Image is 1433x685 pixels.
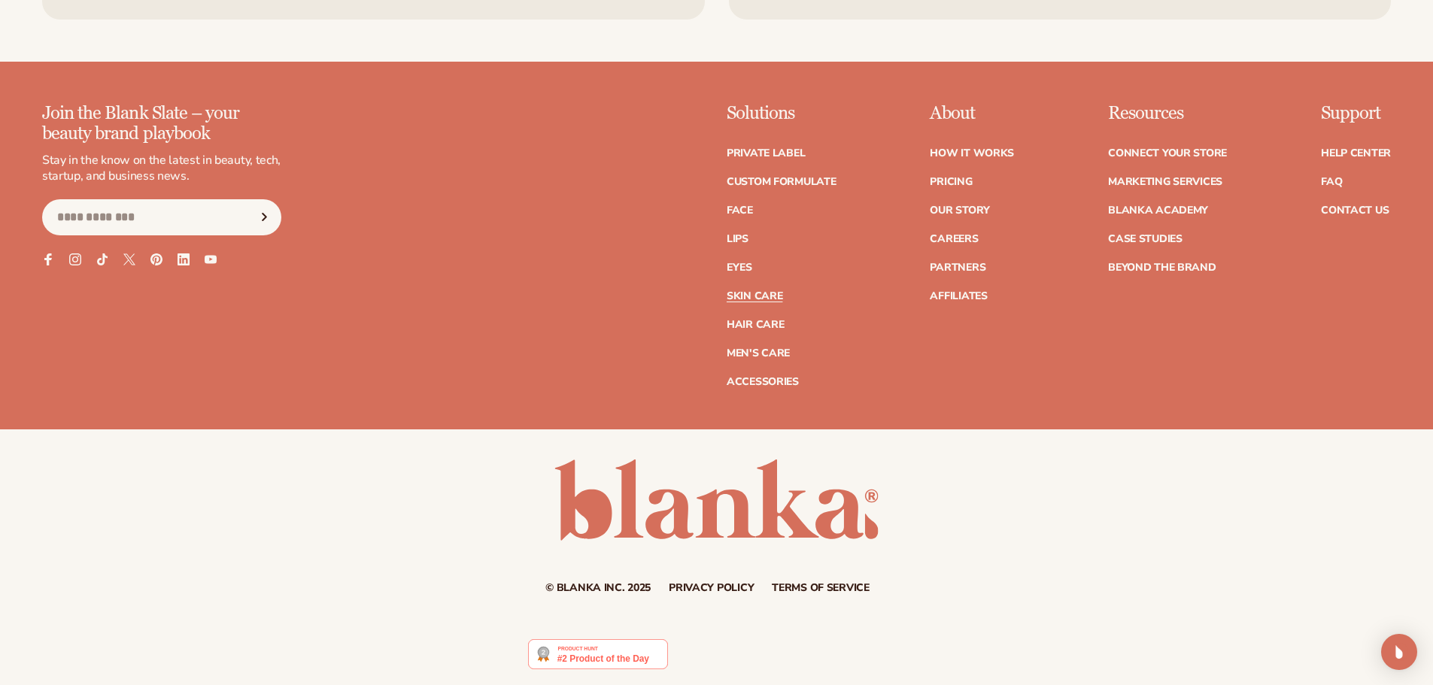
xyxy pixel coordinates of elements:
a: Lips [727,234,748,244]
a: Pricing [930,177,972,187]
p: About [930,104,1014,123]
iframe: Customer reviews powered by Trustpilot [679,638,905,677]
a: Marketing services [1108,177,1222,187]
a: Accessories [727,377,799,387]
a: Beyond the brand [1108,262,1216,273]
a: Privacy policy [669,583,754,593]
a: Help Center [1321,148,1391,159]
a: Blanka Academy [1108,205,1208,216]
a: Our Story [930,205,989,216]
div: Open Intercom Messenger [1381,634,1417,670]
a: Skin Care [727,291,782,302]
a: Hair Care [727,320,784,330]
a: How It Works [930,148,1014,159]
p: Support [1321,104,1391,123]
a: Connect your store [1108,148,1227,159]
a: Face [727,205,753,216]
a: Case Studies [1108,234,1183,244]
img: Blanka - Start a beauty or cosmetic line in under 5 minutes | Product Hunt [528,639,667,669]
a: Eyes [727,262,752,273]
a: Careers [930,234,978,244]
a: Custom formulate [727,177,836,187]
p: Resources [1108,104,1227,123]
button: Subscribe [247,199,281,235]
p: Solutions [727,104,836,123]
a: Partners [930,262,985,273]
a: Men's Care [727,348,790,359]
p: Stay in the know on the latest in beauty, tech, startup, and business news. [42,153,281,184]
a: Terms of service [772,583,870,593]
a: Affiliates [930,291,987,302]
a: Private label [727,148,805,159]
p: Join the Blank Slate – your beauty brand playbook [42,104,281,144]
small: © Blanka Inc. 2025 [545,580,651,595]
a: Contact Us [1321,205,1389,216]
a: FAQ [1321,177,1342,187]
